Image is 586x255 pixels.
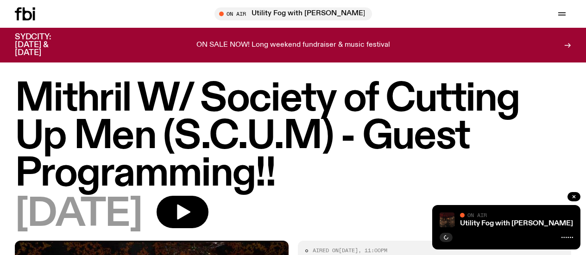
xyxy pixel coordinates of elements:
span: , 11:00pm [358,247,387,254]
span: On Air [467,212,487,218]
h3: SYDCITY: [DATE] & [DATE] [15,33,74,57]
h1: Mithril W/ Society of Cutting Up Men (S.C.U.M) - Guest Programming!! [15,81,571,193]
img: Cover to (SAFETY HAZARD) مخاطر السلامة by electroneya, MARTINA and TNSXORDS [440,212,454,227]
span: [DATE] [15,196,142,233]
a: Utility Fog with [PERSON_NAME] [460,220,573,227]
span: [DATE] [339,247,358,254]
p: ON SALE NOW! Long weekend fundraiser & music festival [196,41,390,50]
button: On AirUtility Fog with [PERSON_NAME] [214,7,372,20]
span: Aired on [313,247,339,254]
